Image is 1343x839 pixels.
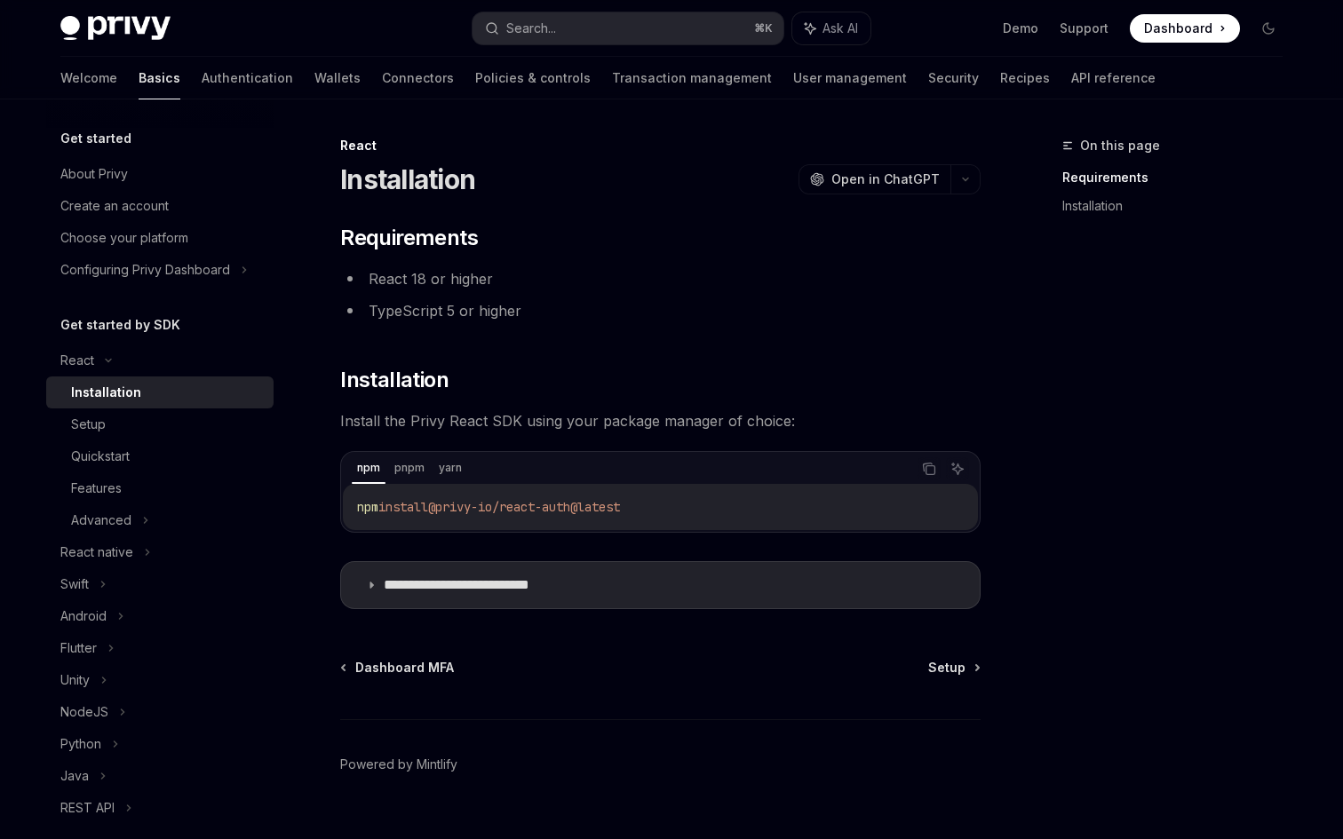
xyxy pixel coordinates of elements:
[1000,57,1050,99] a: Recipes
[46,440,274,472] a: Quickstart
[71,414,106,435] div: Setup
[71,478,122,499] div: Features
[428,499,620,515] span: @privy-io/react-auth@latest
[340,137,981,154] div: React
[340,366,449,394] span: Installation
[46,190,274,222] a: Create an account
[202,57,293,99] a: Authentication
[928,659,966,677] span: Setup
[314,57,361,99] a: Wallets
[793,57,907,99] a: User management
[60,574,89,595] div: Swift
[822,20,858,37] span: Ask AI
[928,57,979,99] a: Security
[918,457,941,480] button: Copy the contents from the code block
[433,457,467,479] div: yarn
[46,408,274,440] a: Setup
[60,606,107,627] div: Android
[1003,20,1038,37] a: Demo
[60,637,97,659] div: Flutter
[340,756,457,773] a: Powered by Mintlify
[340,163,475,195] h1: Installation
[71,382,141,403] div: Installation
[1062,192,1297,220] a: Installation
[60,128,131,149] h5: Get started
[342,659,454,677] a: Dashboard MFA
[928,659,979,677] a: Setup
[60,195,169,217] div: Create an account
[378,499,428,515] span: install
[799,164,950,194] button: Open in ChatGPT
[1080,135,1160,156] span: On this page
[46,472,274,504] a: Features
[612,57,772,99] a: Transaction management
[60,669,90,691] div: Unity
[60,259,230,281] div: Configuring Privy Dashboard
[792,12,870,44] button: Ask AI
[355,659,454,677] span: Dashboard MFA
[60,797,115,819] div: REST API
[475,57,591,99] a: Policies & controls
[71,510,131,531] div: Advanced
[1130,14,1240,43] a: Dashboard
[60,227,188,249] div: Choose your platform
[946,457,969,480] button: Ask AI
[71,446,130,467] div: Quickstart
[60,57,117,99] a: Welcome
[46,222,274,254] a: Choose your platform
[60,163,128,185] div: About Privy
[357,499,378,515] span: npm
[60,733,101,755] div: Python
[389,457,430,479] div: pnpm
[139,57,180,99] a: Basics
[60,350,94,371] div: React
[1062,163,1297,192] a: Requirements
[60,701,108,723] div: NodeJS
[60,542,133,563] div: React native
[382,57,454,99] a: Connectors
[340,298,981,323] li: TypeScript 5 or higher
[506,18,556,39] div: Search...
[352,457,385,479] div: npm
[473,12,783,44] button: Search...⌘K
[60,765,89,787] div: Java
[1071,57,1156,99] a: API reference
[754,21,773,36] span: ⌘ K
[1144,20,1212,37] span: Dashboard
[340,408,981,433] span: Install the Privy React SDK using your package manager of choice:
[1060,20,1109,37] a: Support
[831,170,940,188] span: Open in ChatGPT
[1254,14,1283,43] button: Toggle dark mode
[60,314,180,336] h5: Get started by SDK
[340,224,478,252] span: Requirements
[60,16,171,41] img: dark logo
[46,158,274,190] a: About Privy
[340,266,981,291] li: React 18 or higher
[46,376,274,408] a: Installation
